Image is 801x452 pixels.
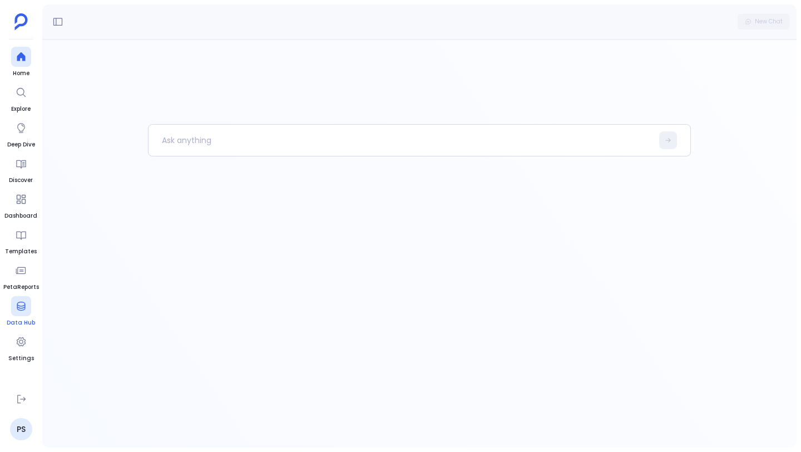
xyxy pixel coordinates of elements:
span: Settings [8,354,34,363]
a: Explore [11,82,31,114]
img: petavue logo [14,13,28,30]
span: Templates [5,247,37,256]
a: Discover [9,154,33,185]
a: Settings [8,332,34,363]
a: Home [11,47,31,78]
a: Deep Dive [7,118,35,149]
a: Templates [5,225,37,256]
span: PetaReports [3,283,39,292]
a: Dashboard [4,189,37,220]
span: Dashboard [4,212,37,220]
span: Data Hub [7,318,35,327]
span: Discover [9,176,33,185]
a: PetaReports [3,261,39,292]
span: Explore [11,105,31,114]
a: PS [10,418,32,440]
a: Data Hub [7,296,35,327]
span: Deep Dive [7,140,35,149]
span: Home [11,69,31,78]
